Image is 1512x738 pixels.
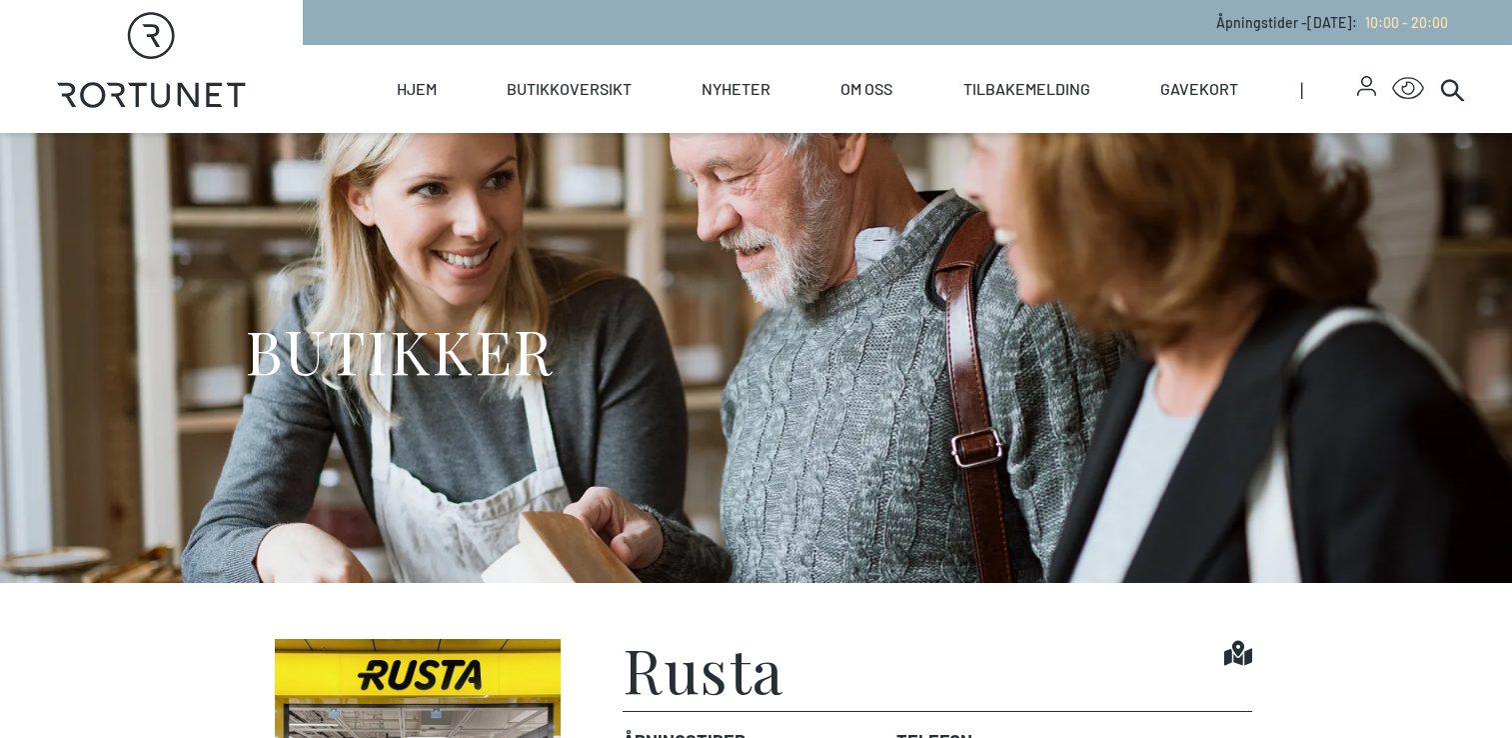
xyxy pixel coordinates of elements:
a: Butikkoversikt [507,45,632,133]
button: Open Accessibility Menu [1392,73,1424,105]
span: | [1300,45,1357,133]
p: Åpningstider - [DATE] : [1216,12,1448,33]
a: Tilbakemelding [963,45,1090,133]
h1: BUTIKKER [245,313,554,388]
h1: Rusta [623,639,784,699]
a: Om oss [840,45,892,133]
span: 10:00 - 20:00 [1365,14,1448,31]
a: Hjem [397,45,437,133]
a: Nyheter [702,45,770,133]
a: 10:00 - 20:00 [1357,14,1448,31]
a: Gavekort [1160,45,1238,133]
